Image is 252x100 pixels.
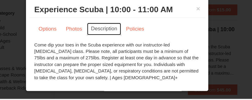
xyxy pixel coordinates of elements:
[49,46,203,83] div: Come dip your toes in the Scuba experience with our instructor-led [MEDICAL_DATA] class. Please n...
[74,29,97,41] a: Photos
[200,13,203,19] button: ×
[98,29,130,41] a: Description
[49,12,203,21] h3: Experience Scuba | 10:00 - 11:00 AM
[130,29,155,41] a: Policies
[49,29,73,41] a: Options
